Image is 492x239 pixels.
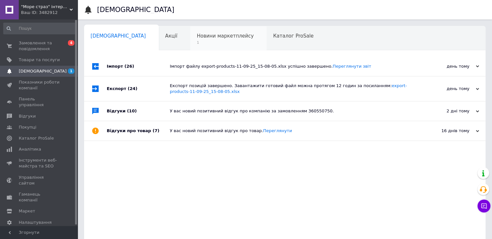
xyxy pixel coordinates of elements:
[107,57,170,76] div: Імпорт
[273,33,313,39] span: Каталог ProSale
[128,86,137,91] span: (24)
[19,220,52,225] span: Налаштування
[3,23,76,34] input: Пошук
[21,10,78,16] div: Ваш ID: 3482912
[107,121,170,141] div: Відгуки про товар
[91,33,146,39] span: [DEMOGRAPHIC_DATA]
[414,86,479,92] div: день тому
[19,191,60,203] span: Гаманець компанії
[19,157,60,169] span: Інструменти веб-майстра та SEO
[414,108,479,114] div: 2 дні тому
[263,128,292,133] a: Переглянути
[414,63,479,69] div: день тому
[97,6,174,14] h1: [DEMOGRAPHIC_DATA]
[125,64,134,69] span: (26)
[19,175,60,186] span: Управління сайтом
[19,57,60,63] span: Товари та послуги
[68,68,74,74] span: 1
[107,101,170,121] div: Відгуки
[68,40,74,46] span: 4
[19,146,41,152] span: Аналітика
[477,199,490,212] button: Чат з покупцем
[197,40,254,45] span: 1
[197,33,254,39] span: Новини маркетплейсу
[127,108,137,113] span: (10)
[19,79,60,91] span: Показники роботи компанії
[153,128,159,133] span: (7)
[333,64,371,69] a: Переглянути звіт
[19,208,35,214] span: Маркет
[19,135,54,141] span: Каталог ProSale
[170,63,414,69] div: Імпорт файлу export-products-11-09-25_15-08-05.xlsx успішно завершено.
[170,128,414,134] div: У вас новий позитивний відгук про товар.
[19,113,36,119] span: Відгуки
[21,4,70,10] span: "Море страз" інтернет-магазин
[170,108,414,114] div: У вас новий позитивний відгук про компанію за замовленням 360550750.
[414,128,479,134] div: 16 днів тому
[19,124,36,130] span: Покупці
[107,76,170,101] div: Експорт
[19,96,60,108] span: Панель управління
[165,33,178,39] span: Акції
[170,83,414,95] div: Експорт позицій завершено. Завантажити готовий файл можна протягом 12 годин за посиланням:
[170,83,407,94] a: export-products-11-09-25_15-08-05.xlsx
[19,40,60,52] span: Замовлення та повідомлення
[19,68,67,74] span: [DEMOGRAPHIC_DATA]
